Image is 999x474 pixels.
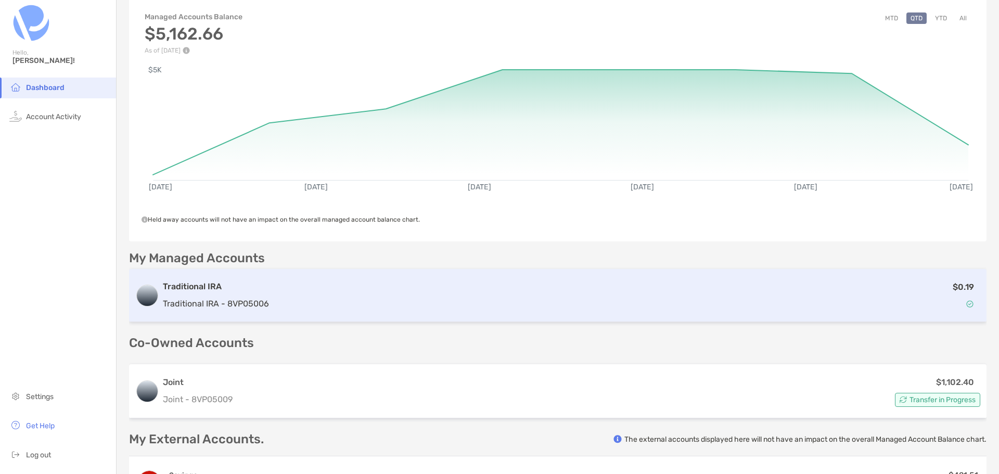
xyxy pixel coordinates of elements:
[881,12,902,24] button: MTD
[468,183,491,191] text: [DATE]
[163,376,233,389] h3: Joint
[137,381,158,402] img: logo account
[129,252,265,265] p: My Managed Accounts
[26,392,54,401] span: Settings
[145,24,242,44] h3: $5,162.66
[9,448,22,460] img: logout icon
[142,216,420,223] span: Held away accounts will not have an impact on the overall managed account balance chart.
[163,393,233,406] p: Joint - 8VP05009
[163,297,269,310] p: Traditional IRA - 8VP05006
[953,280,974,293] p: $0.19
[906,12,927,24] button: QTD
[12,4,50,42] img: Zoe Logo
[910,397,976,403] span: Transfer in Progress
[26,83,65,92] span: Dashboard
[26,421,55,430] span: Get Help
[950,183,973,191] text: [DATE]
[163,280,269,293] h3: Traditional IRA
[12,56,110,65] span: [PERSON_NAME]!
[900,396,907,403] img: Account Status icon
[9,390,22,402] img: settings icon
[9,81,22,93] img: household icon
[26,451,51,459] span: Log out
[931,12,951,24] button: YTD
[966,300,974,308] img: Account Status icon
[137,285,158,306] img: logo account
[9,419,22,431] img: get-help icon
[26,112,81,121] span: Account Activity
[149,183,172,191] text: [DATE]
[631,183,654,191] text: [DATE]
[183,47,190,54] img: Performance Info
[129,433,264,446] p: My External Accounts.
[936,376,974,389] p: $1,102.40
[145,12,242,21] h4: Managed Accounts Balance
[955,12,971,24] button: All
[9,110,22,122] img: activity icon
[148,66,162,74] text: $5K
[624,434,987,444] p: The external accounts displayed here will not have an impact on the overall Managed Account Balan...
[794,183,817,191] text: [DATE]
[145,47,242,54] p: As of [DATE]
[304,183,328,191] text: [DATE]
[129,337,987,350] p: Co-Owned Accounts
[613,435,622,443] img: info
